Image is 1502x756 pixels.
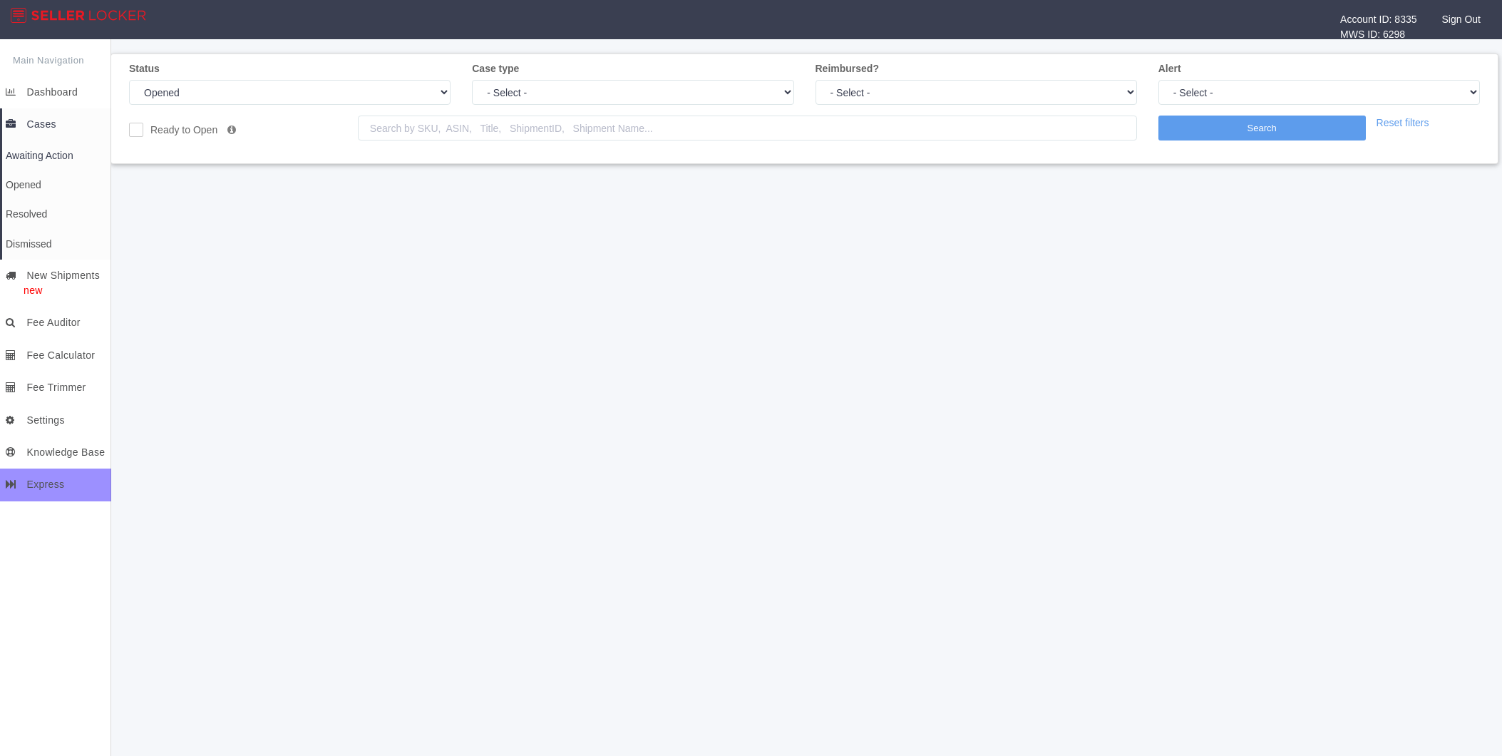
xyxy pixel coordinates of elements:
a: Resolved [2,200,111,229]
input: Search by SKU, ASIN, Title, ShipmentID, Shipment Name... [358,116,1137,141]
a: Fee Trimmer [2,372,111,404]
a: Express [2,469,111,501]
span: New Shipments [26,270,100,281]
span: new [6,285,43,296]
span: Fee Trimmer [26,382,86,393]
label: Alert [1158,61,1181,76]
a: Opened [2,170,111,200]
span: Resolved [6,208,47,220]
label: Status [129,61,160,76]
a: Knowledge Base [2,436,111,469]
a: Fee Auditor [2,307,111,339]
div: Account ID: 8335 [1340,12,1416,27]
span: Dashboard [26,86,78,98]
span: Knowledge Base [26,446,105,458]
a: Awaiting Action [2,141,111,170]
div: MWS ID: 6298 [1340,27,1416,42]
img: App Logo [11,8,146,23]
span: Cases [26,118,56,130]
span: Awaiting Action [6,150,73,161]
a: Settings [2,404,111,436]
span: Dismissed [6,238,52,250]
a: Dismissed [2,230,111,259]
input: Search [1158,116,1366,141]
a: Fee Calculator [2,339,111,372]
a: Reset filters [1377,117,1429,128]
label: Reimbursed? [816,61,879,76]
span: Fee Calculator [26,349,95,361]
a: Cases [2,108,111,141]
span: Opened [6,179,41,190]
label: Ready to Open [129,123,236,138]
span: Express [26,479,64,490]
span: Settings [26,414,64,426]
a: New Shipmentsnew [2,260,111,307]
span: Fee Auditor [26,317,80,328]
label: Case type [472,61,519,76]
a: Dashboard [2,76,111,108]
